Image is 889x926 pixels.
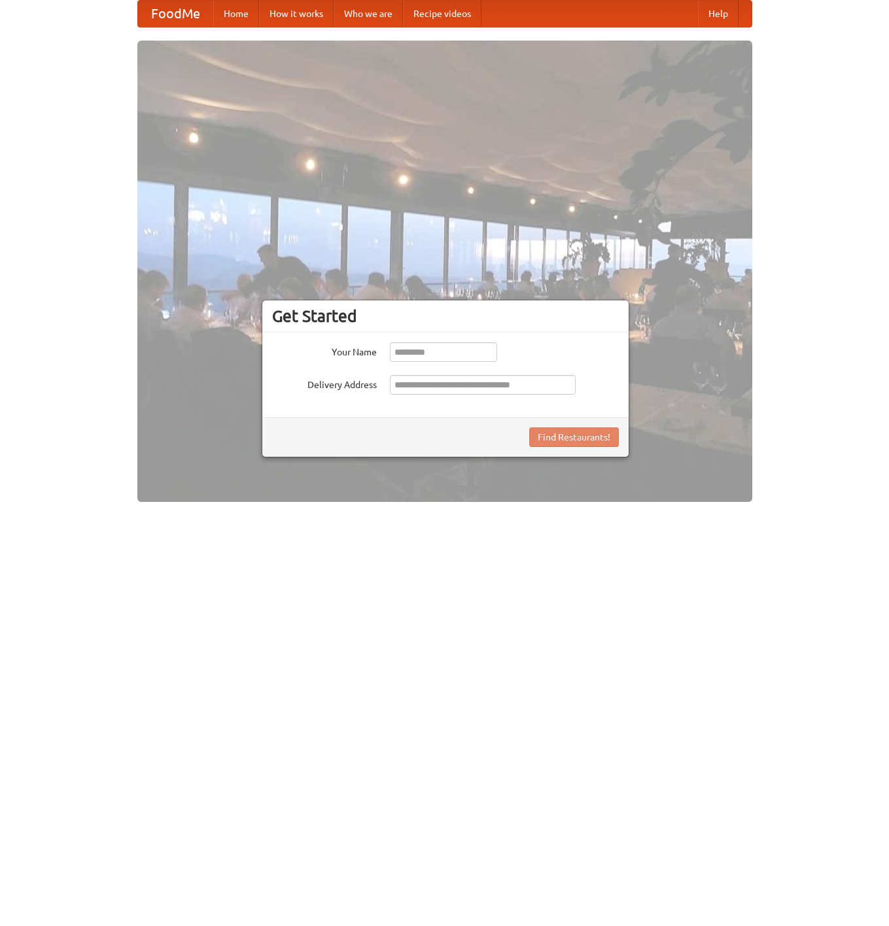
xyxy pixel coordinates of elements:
[272,375,377,391] label: Delivery Address
[272,306,619,326] h3: Get Started
[698,1,739,27] a: Help
[334,1,403,27] a: Who we are
[529,427,619,447] button: Find Restaurants!
[272,342,377,359] label: Your Name
[259,1,334,27] a: How it works
[213,1,259,27] a: Home
[403,1,481,27] a: Recipe videos
[138,1,213,27] a: FoodMe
